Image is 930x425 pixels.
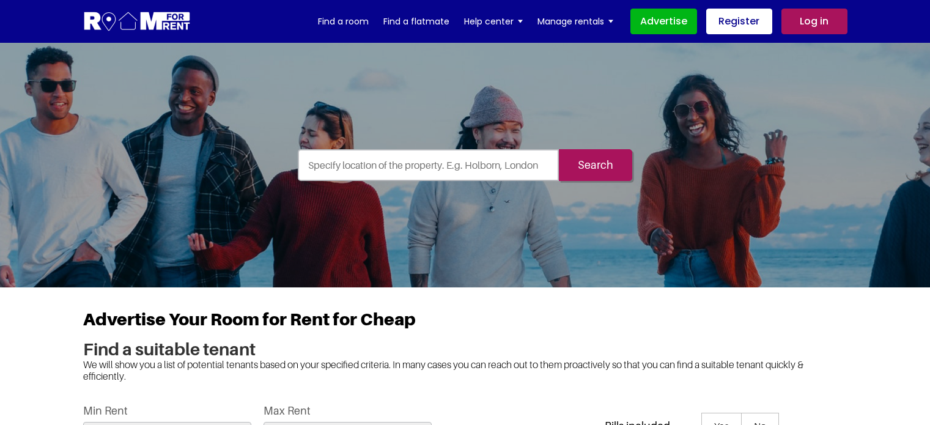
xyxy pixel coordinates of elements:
[464,12,523,31] a: Help center
[298,149,559,181] input: Specify location of the property. E.g. Holborn, London
[83,404,128,418] label: Min Rent
[264,404,311,418] label: Max Rent
[383,12,449,31] a: Find a flatmate
[83,309,847,339] h1: Advertise Your Room for Rent for Cheap
[83,339,847,360] h3: Find a suitable tenant
[83,359,847,382] p: We will show you a list of potential tenants based on your specified criteria. In many cases you ...
[706,9,772,34] a: Register
[630,9,697,34] a: Advertise
[83,10,191,33] img: Logo for Room for Rent, featuring a welcoming design with a house icon and modern typography
[537,12,613,31] a: Manage rentals
[781,9,847,34] a: Log in
[559,149,632,181] input: Search
[318,12,369,31] a: Find a room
